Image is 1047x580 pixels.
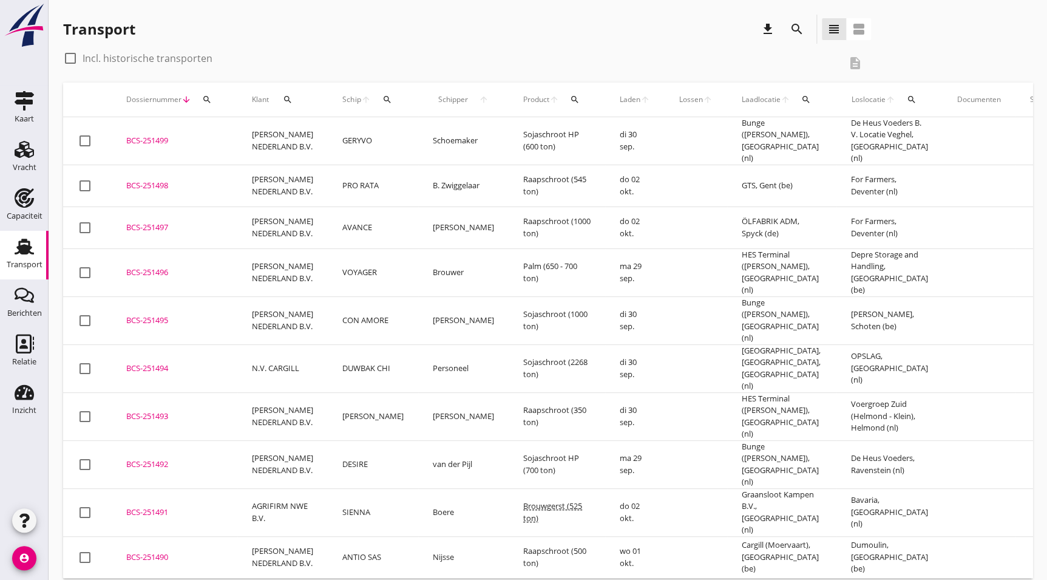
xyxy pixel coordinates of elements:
i: view_agenda [852,22,866,36]
div: Documenten [957,94,1001,105]
td: do 02 okt. [605,488,665,536]
td: [PERSON_NAME] [328,392,418,440]
td: di 30 sep. [605,296,665,344]
i: arrow_upward [549,95,559,104]
span: Laden [620,94,640,105]
td: [PERSON_NAME] NEDERLAND B.V. [237,392,328,440]
td: Boere [418,488,509,536]
td: Personeel [418,344,509,392]
td: [PERSON_NAME] NEDERLAND B.V. [237,536,328,578]
i: search [202,95,212,104]
div: BCS-251494 [126,363,223,375]
td: Nijsse [418,536,509,578]
div: Inzicht [12,406,36,414]
div: BCS-251498 [126,180,223,192]
i: arrow_upward [781,95,790,104]
img: logo-small.a267ee39.svg [2,3,46,48]
td: AGRIFIRM NWE B.V. [237,488,328,536]
td: CON AMORE [328,296,418,344]
td: Bunge ([PERSON_NAME]), [GEOGRAPHIC_DATA] (nl) [727,117,836,165]
span: Dossiernummer [126,94,181,105]
td: Schoemaker [418,117,509,165]
td: For Farmers, Deventer (nl) [836,165,943,206]
td: VOYAGER [328,248,418,296]
div: Vracht [13,163,36,171]
td: For Farmers, Deventer (nl) [836,206,943,248]
span: Brouwgerst (525 ton) [523,500,582,524]
td: van der Pijl [418,440,509,488]
td: GERYVO [328,117,418,165]
td: do 02 okt. [605,206,665,248]
td: ANTIO SAS [328,536,418,578]
td: [PERSON_NAME] [418,296,509,344]
td: Bunge ([PERSON_NAME]), [GEOGRAPHIC_DATA] (nl) [727,296,836,344]
span: Product [523,94,549,105]
td: [PERSON_NAME] NEDERLAND B.V. [237,165,328,206]
td: Graansloot Kampen B.V., [GEOGRAPHIC_DATA] (nl) [727,488,836,536]
td: De Heus Voeders B. V. Locatie Veghel, [GEOGRAPHIC_DATA] (nl) [836,117,943,165]
div: BCS-251499 [126,135,223,147]
td: Palm (650 - 700 ton) [509,248,605,296]
div: BCS-251490 [126,551,223,564]
div: BCS-251492 [126,459,223,471]
i: arrow_upward [361,95,371,104]
i: search [790,22,804,36]
div: BCS-251493 [126,411,223,423]
td: [PERSON_NAME] NEDERLAND B.V. [237,117,328,165]
td: ÖLFABRIK ADM, Spyck (de) [727,206,836,248]
td: Voergroep Zuid (Helmond - Klein), Helmond (nl) [836,392,943,440]
div: BCS-251495 [126,315,223,327]
td: ma 29 sep. [605,248,665,296]
td: Cargill (Moervaart), [GEOGRAPHIC_DATA] (be) [727,536,836,578]
td: ma 29 sep. [605,440,665,488]
td: [PERSON_NAME] NEDERLAND B.V. [237,206,328,248]
td: Dumoulin, [GEOGRAPHIC_DATA] (be) [836,536,943,578]
td: Sojaschroot HP (600 ton) [509,117,605,165]
td: Sojaschroot (1000 ton) [509,296,605,344]
label: Incl. historische transporten [83,52,212,64]
td: DESIRE [328,440,418,488]
span: Schipper [433,94,473,105]
td: PRO RATA [328,165,418,206]
td: Raapschroot (350 ton) [509,392,605,440]
td: De Heus Voeders, Ravenstein (nl) [836,440,943,488]
span: Lossen [679,94,703,105]
td: [PERSON_NAME] NEDERLAND B.V. [237,248,328,296]
td: N.V. CARGILL [237,344,328,392]
td: [PERSON_NAME] [418,206,509,248]
span: Laadlocatie [742,94,781,105]
td: Sojaschroot HP (700 ton) [509,440,605,488]
div: Berichten [7,309,42,317]
div: Transport [7,261,42,268]
td: [PERSON_NAME] NEDERLAND B.V. [237,440,328,488]
div: BCS-251497 [126,222,223,234]
i: arrow_upward [703,95,713,104]
i: download [761,22,775,36]
div: Capaciteit [7,212,42,220]
td: B. Zwiggelaar [418,165,509,206]
i: search [570,95,580,104]
td: Bavaria, [GEOGRAPHIC_DATA] (nl) [836,488,943,536]
td: Raapschroot (1000 ton) [509,206,605,248]
div: BCS-251491 [126,507,223,519]
td: [PERSON_NAME], Schoten (be) [836,296,943,344]
div: Transport [63,19,135,39]
i: arrow_downward [181,95,191,104]
i: arrow_upward [886,95,896,104]
td: HES Terminal ([PERSON_NAME]), [GEOGRAPHIC_DATA] (nl) [727,248,836,296]
i: search [907,95,917,104]
div: Relatie [12,358,36,366]
td: Depre Storage and Handling, [GEOGRAPHIC_DATA] (be) [836,248,943,296]
td: di 30 sep. [605,344,665,392]
td: do 02 okt. [605,165,665,206]
td: GTS, Gent (be) [727,165,836,206]
i: search [382,95,392,104]
div: Kaart [15,115,34,123]
i: search [283,95,293,104]
td: SIENNA [328,488,418,536]
td: [PERSON_NAME] [418,392,509,440]
td: Raapschroot (545 ton) [509,165,605,206]
td: OPSLAG, [GEOGRAPHIC_DATA] (nl) [836,344,943,392]
i: arrow_upward [473,95,494,104]
i: view_headline [827,22,841,36]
